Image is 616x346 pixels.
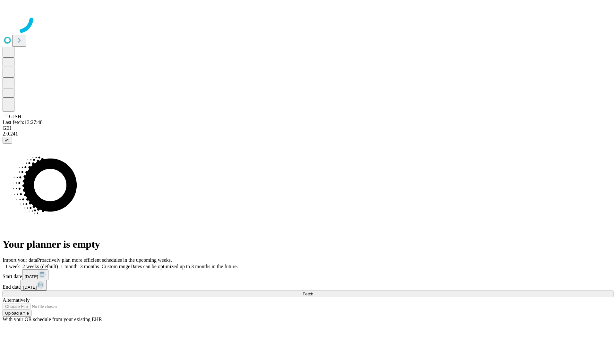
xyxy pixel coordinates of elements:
[303,292,313,296] span: Fetch
[3,137,12,144] button: @
[5,138,10,143] span: @
[22,269,48,280] button: [DATE]
[3,125,613,131] div: GEI
[23,285,37,290] span: [DATE]
[37,257,172,263] span: Proactively plan more efficient schedules in the upcoming weeks.
[9,114,21,119] span: GJSH
[5,264,20,269] span: 1 week
[130,264,238,269] span: Dates can be optimized up to 3 months in the future.
[80,264,99,269] span: 3 months
[3,317,102,322] span: With your OR schedule from your existing EHR
[3,280,613,291] div: End date
[3,310,31,317] button: Upload a file
[3,119,43,125] span: Last fetch: 13:27:48
[22,264,58,269] span: 2 weeks (default)
[3,257,37,263] span: Import your data
[3,291,613,297] button: Fetch
[21,280,47,291] button: [DATE]
[25,274,38,279] span: [DATE]
[61,264,78,269] span: 1 month
[3,238,613,250] h1: Your planner is empty
[3,131,613,137] div: 2.0.241
[3,269,613,280] div: Start date
[3,297,30,303] span: Alternatively
[102,264,130,269] span: Custom range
